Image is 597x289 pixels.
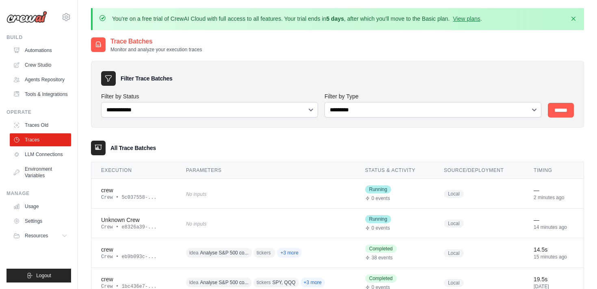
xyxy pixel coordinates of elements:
p: Monitor and analyze your execution traces [110,46,202,53]
span: idea [189,279,199,286]
span: tickers [257,250,271,256]
span: Analyse S&P 500 co... [200,250,249,256]
div: 15 minutes ago [534,254,574,260]
a: Traces Old [10,119,71,132]
label: Filter by Status [101,92,318,100]
span: Running [365,215,392,223]
span: Local [444,219,464,228]
a: Environment Variables [10,163,71,182]
div: Crew • e8326a39-... [101,224,167,230]
p: You're on a free trial of CrewAI Cloud with full access to all features. Your trial ends in , aft... [112,15,482,23]
span: 0 events [372,195,390,202]
div: Manage [6,190,71,197]
h3: All Trace Batches [110,144,156,152]
img: Logo [6,11,47,23]
span: Analyse S&P 500 co... [200,279,249,286]
span: tickers [257,279,271,286]
th: Timing [524,162,584,179]
a: View plans [453,15,480,22]
div: Unknown Crew [101,216,167,224]
span: Completed [365,274,397,282]
div: crew [101,275,167,283]
strong: 5 days [326,15,344,22]
th: Parameters [176,162,355,179]
span: No inputs [186,191,207,197]
span: 0 events [372,225,390,231]
label: Filter by Type [324,92,541,100]
button: Resources [10,229,71,242]
a: Usage [10,200,71,213]
div: 19.5s [534,275,574,283]
div: Build [6,34,71,41]
a: Crew Studio [10,59,71,72]
div: Crew • eb9b093c-... [101,254,167,260]
div: — [534,186,574,194]
div: idea: Analyse S&P 500 constituents where earnings surprise exceeded ±5% and evaluate momentum con... [186,276,342,289]
span: SPY, QQQ [272,279,295,286]
th: Source/Deployment [434,162,524,179]
div: 14.5s [534,246,574,254]
div: — [534,216,574,224]
span: +3 more [301,278,325,287]
div: Operate [6,109,71,115]
tr: View details for crew execution [91,179,584,209]
span: No inputs [186,221,207,227]
div: Crew • 5c037558-... [101,194,167,201]
button: Logout [6,269,71,282]
div: No inputs [186,188,342,199]
th: Status & Activity [355,162,434,179]
span: +3 more [277,248,301,258]
span: Running [365,185,392,193]
th: Execution [91,162,176,179]
span: Resources [25,233,48,239]
div: No inputs [186,218,342,229]
h3: Filter Trace Batches [121,74,172,83]
span: Completed [365,245,397,253]
span: 38 events [372,254,393,261]
tr: View details for Unknown Crew execution [91,209,584,238]
span: Logout [36,272,51,279]
div: crew [101,246,167,254]
span: Local [444,190,464,198]
a: Automations [10,44,71,57]
tr: View details for crew execution [91,238,584,268]
div: crew [101,186,167,194]
a: Settings [10,215,71,228]
h2: Trace Batches [110,37,202,46]
span: Local [444,249,464,257]
span: idea [189,250,199,256]
a: Traces [10,133,71,146]
div: 14 minutes ago [534,224,574,230]
div: idea: Analyse S&P 500 constituents where earnings surprise exceeded ±5% and evaluate momentum con... [186,247,342,259]
span: Local [444,279,464,287]
a: LLM Connections [10,148,71,161]
a: Tools & Integrations [10,88,71,101]
div: 2 minutes ago [534,194,574,201]
a: Agents Repository [10,73,71,86]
